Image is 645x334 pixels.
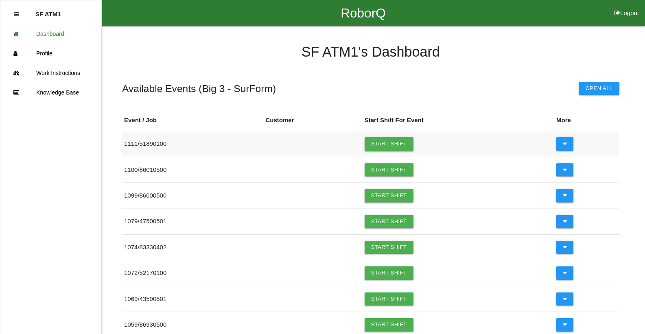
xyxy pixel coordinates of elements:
th: Event / Job [122,110,263,131]
td: 1099 / 86000500 [122,183,263,209]
td: 1074 / 83330402 [122,234,263,260]
th: Customer [263,110,362,131]
a: Start Shift [365,241,413,254]
a: Start Shift [365,163,413,176]
a: Start Shift [365,318,413,331]
a: Work Instructions [0,63,101,83]
a: Knowledge Base [0,83,101,102]
div: Close [14,4,19,24]
a: Start Shift [365,189,413,202]
a: Start Shift [365,266,413,279]
td: 1100 / 86010500 [122,157,263,182]
th: More [554,110,619,131]
a: Start Shift [365,292,413,305]
td: 1079 / 47500501 [122,209,263,234]
p: SF ATM1 [35,4,61,18]
a: Start Shift [365,215,413,228]
td: 1111 / 51890100 [122,131,263,157]
td: 1072 / 52170100 [122,260,263,286]
a: Profile [0,44,101,63]
a: Dashboard [0,24,101,44]
a: Start Shift [365,137,413,150]
td: 1069 / 43590501 [122,286,263,312]
button: Open All [579,82,619,95]
th: Start Shift For Event [363,110,554,131]
h5: Available Events ( Big 3 - SurForm ) [122,83,276,94]
h4: SF ATM1 's Dashboard [122,44,619,60]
